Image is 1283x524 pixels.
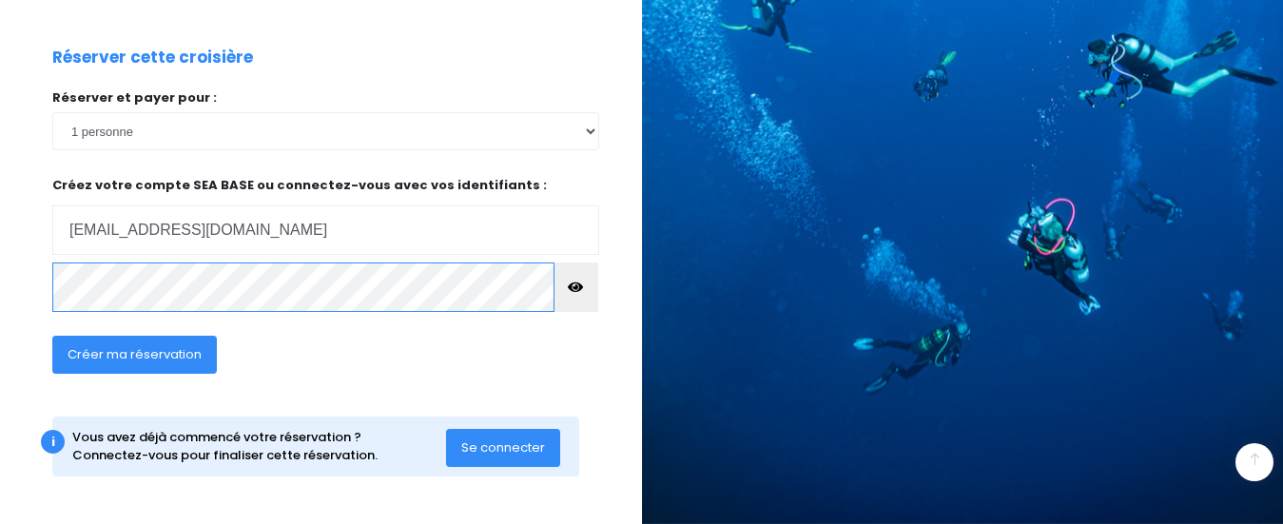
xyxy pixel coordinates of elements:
[446,429,560,467] button: Se connecter
[446,438,560,455] a: Se connecter
[52,46,253,70] p: Réserver cette croisière
[52,336,217,374] button: Créer ma réservation
[52,88,599,107] p: Réserver et payer pour :
[52,205,599,255] input: Adresse email
[72,428,446,465] div: Vous avez déjà commencé votre réservation ? Connectez-vous pour finaliser cette réservation.
[41,430,65,454] div: i
[52,176,599,255] p: Créez votre compte SEA BASE ou connectez-vous avec vos identifiants :
[68,345,202,363] span: Créer ma réservation
[461,438,545,456] span: Se connecter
